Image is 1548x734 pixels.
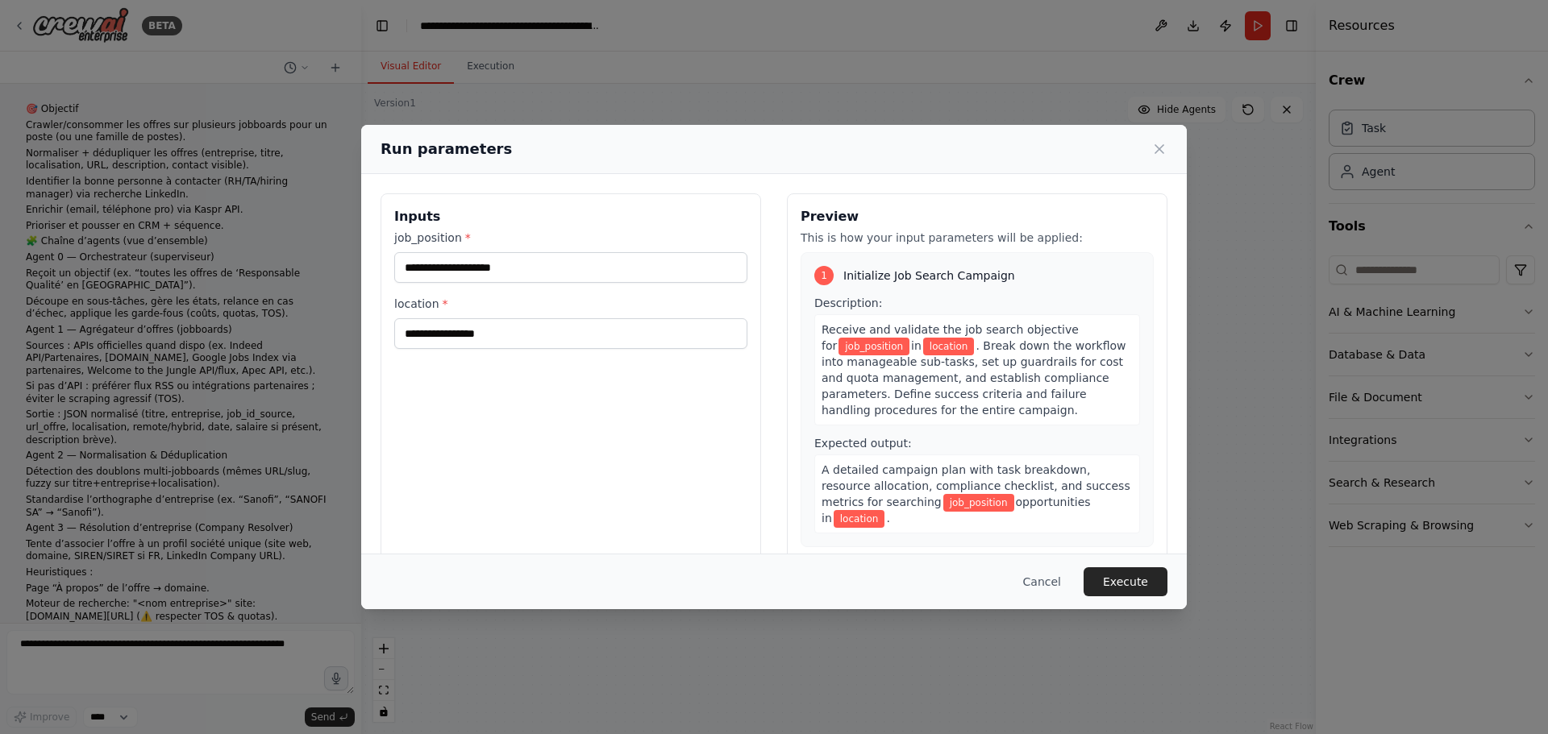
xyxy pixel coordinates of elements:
span: Expected output: [814,437,912,450]
span: opportunities in [822,496,1091,525]
label: location [394,296,747,312]
span: A detailed campaign plan with task breakdown, resource allocation, compliance checklist, and succ... [822,463,1130,508]
span: Variable: job_position [943,494,1014,512]
button: Execute [1084,567,1167,596]
span: in [911,339,922,352]
h2: Run parameters [381,138,512,160]
span: Initialize Job Search Campaign [843,267,1015,284]
span: Receive and validate the job search objective for [822,323,1079,352]
button: Cancel [1010,567,1074,596]
h3: Preview [801,207,1154,226]
span: Description: [814,297,882,309]
span: . [886,512,889,525]
span: Variable: job_position [838,338,909,355]
span: . Break down the workflow into manageable sub-tasks, set up guardrails for cost and quota managem... [822,339,1126,417]
span: Variable: location [923,338,975,355]
label: job_position [394,230,747,246]
div: 1 [814,266,834,285]
h3: Inputs [394,207,747,226]
p: This is how your input parameters will be applied: [801,230,1154,246]
span: Variable: location [834,510,885,528]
